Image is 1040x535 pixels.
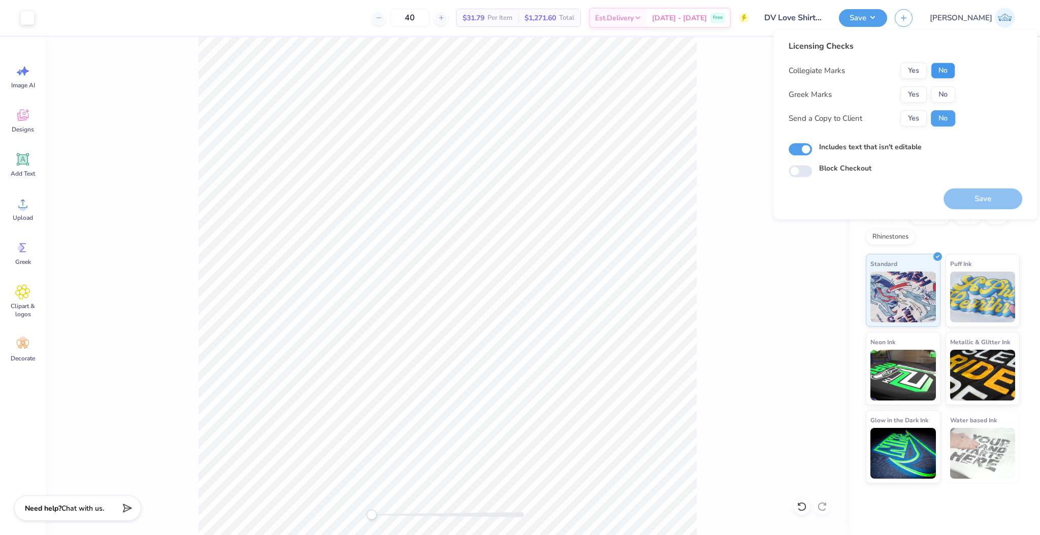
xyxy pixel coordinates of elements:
span: Metallic & Glitter Ink [950,337,1010,347]
button: Save [839,9,887,27]
img: Metallic & Glitter Ink [950,350,1016,400]
strong: Need help? [25,504,61,513]
button: No [931,110,955,126]
img: Puff Ink [950,272,1016,322]
span: [DATE] - [DATE] [652,13,707,23]
span: Water based Ink [950,415,997,425]
button: Yes [900,110,927,126]
span: Chat with us. [61,504,104,513]
div: Send a Copy to Client [789,113,862,124]
button: No [931,62,955,79]
img: Water based Ink [950,428,1016,479]
span: $1,271.60 [525,13,556,23]
span: Decorate [11,354,35,362]
span: Free [713,14,723,21]
img: Standard [870,272,936,322]
div: Accessibility label [367,510,377,520]
span: Clipart & logos [6,302,40,318]
span: Add Text [11,170,35,178]
div: Greek Marks [789,89,832,101]
span: Neon Ink [870,337,895,347]
div: Licensing Checks [789,40,955,52]
span: Standard [870,258,897,269]
input: – – [390,9,430,27]
div: Rhinestones [866,229,915,245]
span: Puff Ink [950,258,971,269]
img: Neon Ink [870,350,936,400]
span: Image AI [11,81,35,89]
label: Includes text that isn't editable [819,142,922,152]
button: Yes [900,86,927,103]
span: Total [559,13,574,23]
span: [PERSON_NAME] [930,12,992,24]
a: [PERSON_NAME] [925,8,1020,28]
span: Per Item [487,13,512,23]
button: No [931,86,955,103]
label: Block Checkout [819,163,871,174]
span: Est. Delivery [595,13,634,23]
button: Yes [900,62,927,79]
img: Glow in the Dark Ink [870,428,936,479]
img: Josephine Amber Orros [995,8,1015,28]
span: Glow in the Dark Ink [870,415,928,425]
span: $31.79 [463,13,484,23]
span: Upload [13,214,33,222]
div: Collegiate Marks [789,65,845,77]
span: Designs [12,125,34,133]
span: Greek [15,258,31,266]
input: Untitled Design [757,8,831,28]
